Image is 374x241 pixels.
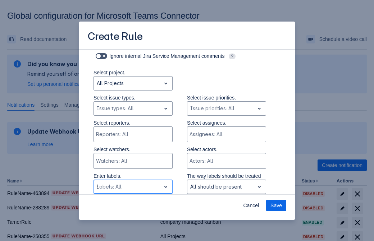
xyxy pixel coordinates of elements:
[255,182,264,191] span: open
[93,119,173,126] p: Select reporters.
[239,200,263,211] button: Cancel
[187,119,266,126] p: Select assignees.
[243,200,259,211] span: Cancel
[161,182,170,191] span: open
[187,172,266,180] p: The way labels should be treated
[255,104,264,113] span: open
[266,200,286,211] button: Save
[88,30,143,44] h3: Create Rule
[93,146,173,153] p: Select watchers.
[93,172,173,180] p: Enter labels.
[93,69,173,76] p: Select project.
[229,54,236,59] span: ?
[93,51,266,61] div: Ignore internal Jira Service Management comments
[79,49,295,195] div: Scrollable content
[93,94,173,101] p: Select issue types.
[161,79,170,88] span: open
[161,104,170,113] span: open
[187,94,266,101] p: Select issue priorities.
[187,146,266,153] p: Select actors.
[270,200,282,211] span: Save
